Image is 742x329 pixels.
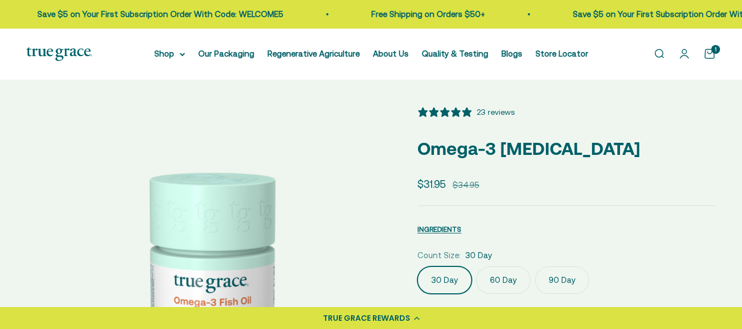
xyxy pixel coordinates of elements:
span: INGREDIENTS [417,225,461,233]
button: INGREDIENTS [417,222,461,236]
span: 30 Day [465,249,492,262]
p: Omega-3 [MEDICAL_DATA] [417,135,716,163]
legend: Count Size: [417,249,461,262]
button: 5 stars, 23 ratings [417,106,515,118]
compare-at-price: $34.95 [453,179,479,192]
a: Regenerative Agriculture [267,49,360,58]
a: Blogs [501,49,522,58]
sale-price: $31.95 [417,176,446,192]
a: Quality & Testing [422,49,488,58]
a: Free Shipping on Orders $50+ [368,9,482,19]
p: Save $5 on Your First Subscription Order With Code: WELCOME5 [34,8,280,21]
a: About Us [373,49,409,58]
a: Store Locator [535,49,588,58]
a: Our Packaging [198,49,254,58]
div: TRUE GRACE REWARDS [323,313,410,324]
cart-count: 1 [711,45,720,54]
div: 23 reviews [477,106,515,118]
summary: Shop [154,47,185,60]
